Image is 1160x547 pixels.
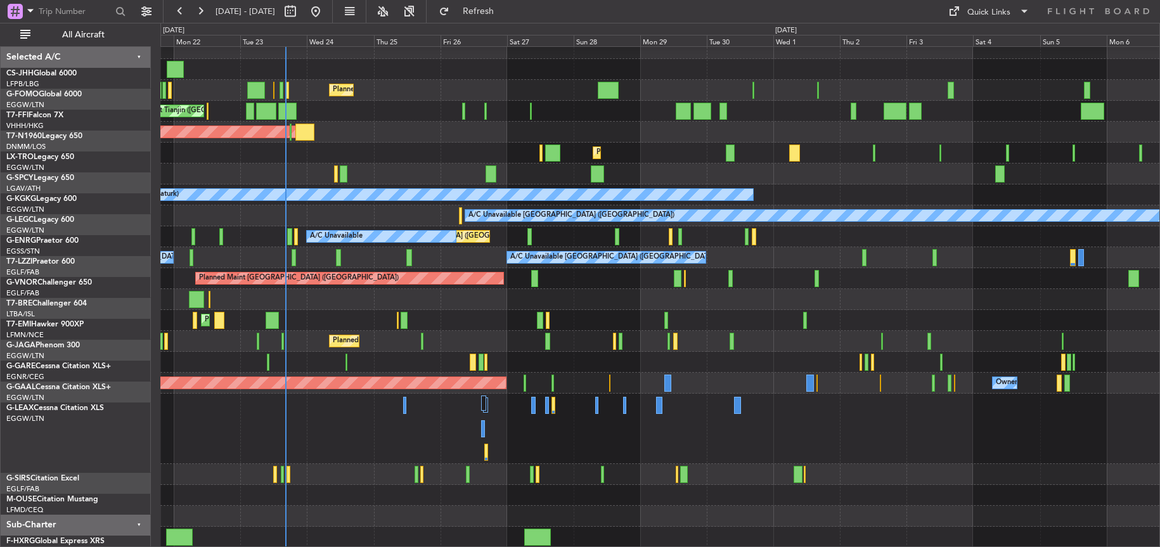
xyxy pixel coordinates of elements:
[906,35,973,46] div: Fri 3
[6,121,44,131] a: VHHH/HKG
[6,383,111,391] a: G-GAALCessna Citation XLS+
[6,237,79,245] a: G-ENRGPraetor 600
[6,112,63,119] a: T7-FFIFalcon 7X
[967,6,1010,19] div: Quick Links
[310,227,363,246] div: A/C Unavailable
[6,496,98,503] a: M-OUSECitation Mustang
[6,258,32,266] span: T7-LZZI
[6,342,80,349] a: G-JAGAPhenom 300
[707,35,773,46] div: Tue 30
[6,132,42,140] span: T7-N1960
[507,35,574,46] div: Sat 27
[574,35,640,46] div: Sun 28
[6,247,40,256] a: EGSS/STN
[6,537,35,545] span: F-HXRG
[163,25,184,36] div: [DATE]
[6,91,39,98] span: G-FOMO
[174,35,240,46] div: Mon 22
[14,25,138,45] button: All Aircraft
[6,372,44,382] a: EGNR/CEG
[6,414,44,423] a: EGGW/LTN
[6,79,39,89] a: LFPB/LBG
[6,351,44,361] a: EGGW/LTN
[199,269,399,288] div: Planned Maint [GEOGRAPHIC_DATA] ([GEOGRAPHIC_DATA])
[6,475,30,482] span: G-SIRS
[216,6,275,17] span: [DATE] - [DATE]
[333,331,532,351] div: Planned Maint [GEOGRAPHIC_DATA] ([GEOGRAPHIC_DATA])
[6,363,111,370] a: G-GARECessna Citation XLS+
[640,35,707,46] div: Mon 29
[6,330,44,340] a: LFMN/NCE
[6,112,29,119] span: T7-FFI
[6,505,43,515] a: LFMD/CEQ
[6,258,75,266] a: T7-LZZIPraetor 600
[6,342,35,349] span: G-JAGA
[6,205,44,214] a: EGGW/LTN
[6,404,104,412] a: G-LEAXCessna Citation XLS
[6,216,74,224] a: G-LEGCLegacy 600
[6,404,34,412] span: G-LEAX
[6,288,39,298] a: EGLF/FAB
[6,70,77,77] a: CS-JHHGlobal 6000
[6,300,87,307] a: T7-BREChallenger 604
[6,475,79,482] a: G-SIRSCitation Excel
[6,163,44,172] a: EGGW/LTN
[6,174,34,182] span: G-SPCY
[6,393,44,402] a: EGGW/LTN
[205,311,326,330] div: Planned Maint [GEOGRAPHIC_DATA]
[6,195,77,203] a: G-KGKGLegacy 600
[6,496,37,503] span: M-OUSE
[6,195,36,203] span: G-KGKG
[6,279,37,286] span: G-VNOR
[6,70,34,77] span: CS-JHH
[773,35,840,46] div: Wed 1
[6,174,74,182] a: G-SPCYLegacy 650
[6,279,92,286] a: G-VNORChallenger 650
[942,1,1036,22] button: Quick Links
[333,80,532,100] div: Planned Maint [GEOGRAPHIC_DATA] ([GEOGRAPHIC_DATA])
[6,383,35,391] span: G-GAAL
[39,2,112,21] input: Trip Number
[6,216,34,224] span: G-LEGC
[6,153,34,161] span: LX-TRO
[433,1,509,22] button: Refresh
[6,226,44,235] a: EGGW/LTN
[840,35,906,46] div: Thu 2
[775,25,797,36] div: [DATE]
[6,100,44,110] a: EGGW/LTN
[6,300,32,307] span: T7-BRE
[307,35,373,46] div: Wed 24
[6,267,39,277] a: EGLF/FAB
[116,101,264,120] div: Planned Maint Tianjin ([GEOGRAPHIC_DATA])
[6,153,74,161] a: LX-TROLegacy 650
[441,35,507,46] div: Fri 26
[6,484,39,494] a: EGLF/FAB
[6,321,31,328] span: T7-EMI
[596,143,796,162] div: Planned Maint [GEOGRAPHIC_DATA] ([GEOGRAPHIC_DATA])
[452,7,505,16] span: Refresh
[6,91,82,98] a: G-FOMOGlobal 6000
[6,363,35,370] span: G-GARE
[6,142,46,151] a: DNMM/LOS
[6,237,36,245] span: G-ENRG
[510,248,716,267] div: A/C Unavailable [GEOGRAPHIC_DATA] ([GEOGRAPHIC_DATA])
[240,35,307,46] div: Tue 23
[468,206,674,225] div: A/C Unavailable [GEOGRAPHIC_DATA] ([GEOGRAPHIC_DATA])
[33,30,134,39] span: All Aircraft
[6,309,35,319] a: LTBA/ISL
[374,35,441,46] div: Thu 25
[6,132,82,140] a: T7-N1960Legacy 650
[973,35,1040,46] div: Sat 4
[6,537,105,545] a: F-HXRGGlobal Express XRS
[1040,35,1107,46] div: Sun 5
[6,321,84,328] a: T7-EMIHawker 900XP
[6,184,41,193] a: LGAV/ATH
[996,373,1017,392] div: Owner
